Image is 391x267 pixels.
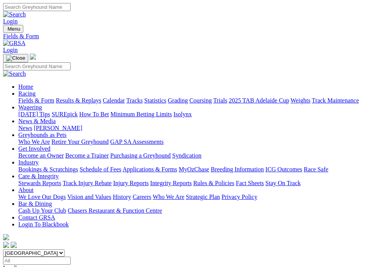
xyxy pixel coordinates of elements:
input: Search [3,62,71,70]
a: About [18,187,34,193]
a: Vision and Values [67,194,111,200]
img: facebook.svg [3,242,9,248]
div: Industry [18,166,388,173]
a: Track Maintenance [312,97,359,104]
a: We Love Our Dogs [18,194,66,200]
a: Bookings & Scratchings [18,166,78,173]
a: Results & Replays [56,97,101,104]
a: Chasers Restaurant & Function Centre [68,207,162,214]
a: Login [3,18,18,24]
a: Weights [291,97,310,104]
a: Login [3,47,18,53]
a: News & Media [18,118,56,124]
a: ICG Outcomes [265,166,302,173]
a: Coursing [189,97,212,104]
a: Integrity Reports [150,180,192,186]
div: About [18,194,388,200]
a: Bar & Dining [18,200,52,207]
a: Contact GRSA [18,214,55,221]
a: Fields & Form [18,97,54,104]
button: Toggle navigation [3,25,23,33]
a: Stay On Track [265,180,301,186]
a: Become an Owner [18,152,64,159]
a: Login To Blackbook [18,221,69,228]
a: Purchasing a Greyhound [110,152,171,159]
a: Greyhounds as Pets [18,132,66,138]
a: Calendar [103,97,125,104]
img: Close [6,55,25,61]
img: Search [3,11,26,18]
div: Greyhounds as Pets [18,138,388,145]
a: 2025 TAB Adelaide Cup [229,97,289,104]
a: Fields & Form [3,33,388,40]
a: Stewards Reports [18,180,61,186]
div: Wagering [18,111,388,118]
a: How To Bet [79,111,109,117]
a: Home [18,83,33,90]
a: Injury Reports [113,180,149,186]
a: Statistics [144,97,166,104]
a: Track Injury Rebate [63,180,111,186]
a: [PERSON_NAME] [34,125,82,131]
a: Race Safe [304,166,328,173]
a: GAP SA Assessments [110,138,164,145]
a: Care & Integrity [18,173,59,179]
a: SUREpick [52,111,78,117]
a: Careers [132,194,151,200]
a: MyOzChase [179,166,209,173]
a: Isolynx [173,111,192,117]
a: Tracks [126,97,143,104]
div: Care & Integrity [18,180,388,187]
div: Bar & Dining [18,207,388,214]
a: Who We Are [153,194,184,200]
a: News [18,125,32,131]
a: Rules & Policies [193,180,234,186]
a: Syndication [172,152,201,159]
input: Select date [3,257,71,265]
a: Who We Are [18,138,50,145]
a: History [113,194,131,200]
img: twitter.svg [11,242,17,248]
a: Privacy Policy [221,194,257,200]
a: Industry [18,159,39,166]
a: Trials [213,97,227,104]
input: Search [3,3,71,11]
a: Schedule of Fees [79,166,121,173]
a: [DATE] Tips [18,111,50,117]
img: Search [3,70,26,77]
div: Racing [18,97,388,104]
a: Strategic Plan [186,194,220,200]
a: Minimum Betting Limits [110,111,172,117]
a: Become a Trainer [65,152,109,159]
a: Retire Your Greyhound [52,138,109,145]
button: Toggle navigation [3,54,28,62]
a: Get Involved [18,145,50,152]
a: Fact Sheets [236,180,264,186]
img: logo-grsa-white.png [30,54,36,60]
a: Wagering [18,104,42,111]
img: GRSA [3,40,26,47]
a: Grading [168,97,188,104]
a: Racing [18,90,36,97]
a: Breeding Information [211,166,264,173]
div: Get Involved [18,152,388,159]
img: logo-grsa-white.png [3,234,9,240]
a: Cash Up Your Club [18,207,66,214]
a: Applications & Forms [123,166,177,173]
span: Menu [8,26,20,32]
div: News & Media [18,125,388,132]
